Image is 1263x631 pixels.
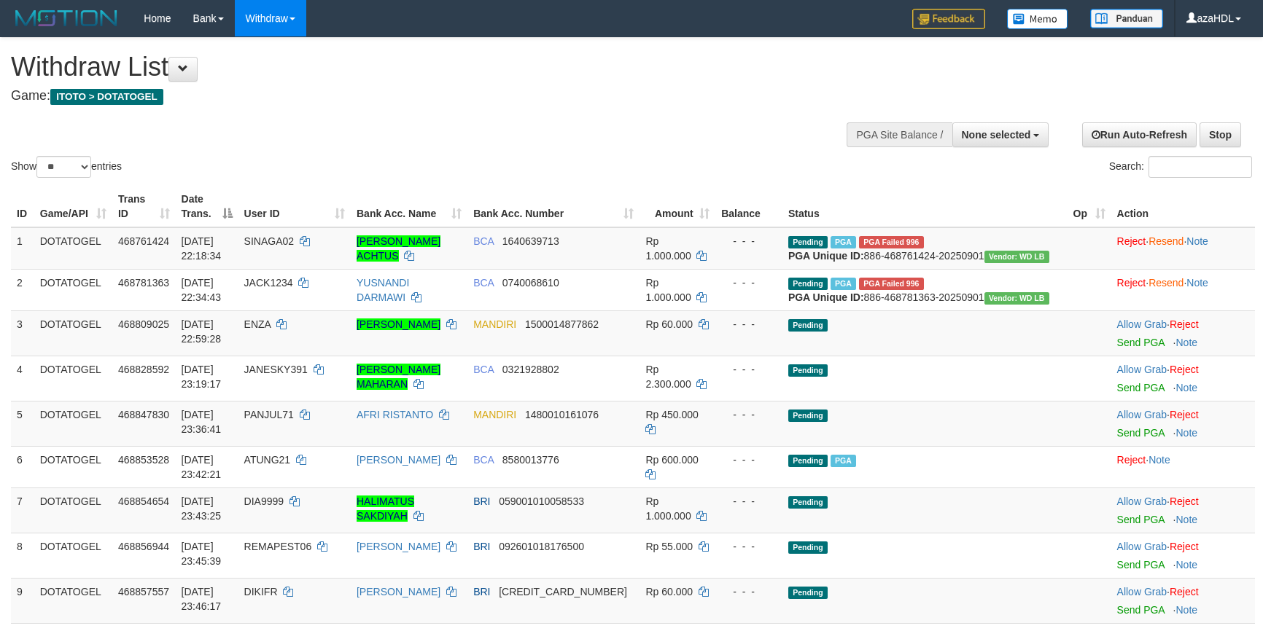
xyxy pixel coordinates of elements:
[782,269,1068,310] td: 886-468781363-20250901
[1149,156,1252,178] input: Search:
[182,541,222,567] span: [DATE] 23:45:39
[788,250,864,262] b: PGA Unique ID:
[859,236,924,248] span: PGA Error
[984,292,1049,305] span: Vendor URL: https://dashboard.q2checkout.com/secure
[788,541,828,554] span: Pending
[357,318,440,330] a: [PERSON_NAME]
[11,269,34,310] td: 2
[1176,559,1198,571] a: Note
[1109,156,1252,178] label: Search:
[11,578,34,623] td: 9
[244,586,278,597] span: DIKIFR
[11,227,34,270] td: 1
[788,278,828,290] span: Pending
[244,277,293,289] span: JACK1234
[1117,559,1165,571] a: Send PGA
[721,317,777,332] div: - - -
[11,401,34,446] td: 5
[788,319,828,332] span: Pending
[499,586,627,597] span: Copy 662501020291536 to clipboard
[473,454,494,466] span: BCA
[118,277,169,289] span: 468781363
[467,186,640,227] th: Bank Acc. Number: activate to sort column ascending
[34,310,112,356] td: DOTATOGEL
[1170,409,1199,420] a: Reject
[473,541,490,552] span: BRI
[1117,318,1167,330] a: Allow Grab
[34,446,112,487] td: DOTATOGEL
[499,495,584,507] span: Copy 059001010058533 to clipboard
[357,495,414,522] a: HALIMATUS SAKDIYAH
[34,356,112,401] td: DOTATOGEL
[640,186,715,227] th: Amount: activate to sort column ascending
[238,186,351,227] th: User ID: activate to sort column ascending
[502,235,559,247] span: Copy 1640639713 to clipboard
[1111,487,1255,533] td: ·
[1117,337,1165,348] a: Send PGA
[11,186,34,227] th: ID
[357,541,440,552] a: [PERSON_NAME]
[1200,122,1241,147] a: Stop
[1149,235,1184,247] a: Resend
[182,586,222,612] span: [DATE] 23:46:17
[118,235,169,247] span: 468761424
[244,541,312,552] span: REMAPEST06
[34,533,112,578] td: DOTATOGEL
[473,364,494,375] span: BCA
[645,364,691,390] span: Rp 2.300.000
[473,409,516,420] span: MANDIRI
[473,277,494,289] span: BCA
[118,454,169,466] span: 468853528
[11,89,828,103] h4: Game:
[473,318,516,330] span: MANDIRI
[1117,364,1167,375] a: Allow Grab
[645,495,691,522] span: Rp 1.000.000
[34,269,112,310] td: DOTATOGEL
[1111,227,1255,270] td: · ·
[1176,427,1198,439] a: Note
[1068,186,1111,227] th: Op: activate to sort column ascending
[182,495,222,522] span: [DATE] 23:43:25
[1111,446,1255,487] td: ·
[244,364,308,375] span: JANESKY391
[176,186,238,227] th: Date Trans.: activate to sort column descending
[952,122,1049,147] button: None selected
[34,401,112,446] td: DOTATOGEL
[182,277,222,303] span: [DATE] 22:34:43
[645,454,698,466] span: Rp 600.000
[34,487,112,533] td: DOTATOGEL
[50,89,163,105] span: ITOTO > DOTATOGEL
[1007,9,1068,29] img: Button%20Memo.svg
[831,236,856,248] span: Marked by azaksrdota
[1117,427,1165,439] a: Send PGA
[645,318,693,330] span: Rp 60.000
[831,455,856,467] span: Marked by azaksrdota
[1170,541,1199,552] a: Reject
[525,318,599,330] span: Copy 1500014877862 to clipboard
[34,186,112,227] th: Game/API: activate to sort column ascending
[1117,409,1170,420] span: ·
[118,364,169,375] span: 468828592
[1111,533,1255,578] td: ·
[1117,409,1167,420] a: Allow Grab
[1111,310,1255,356] td: ·
[182,409,222,435] span: [DATE] 23:36:41
[244,495,284,507] span: DIA9999
[244,235,294,247] span: SINAGA02
[182,364,222,390] span: [DATE] 23:19:17
[11,446,34,487] td: 6
[788,291,864,303] b: PGA Unique ID:
[1117,495,1167,507] a: Allow Grab
[36,156,91,178] select: Showentries
[1176,604,1198,616] a: Note
[721,407,777,422] div: - - -
[721,539,777,554] div: - - -
[782,186,1068,227] th: Status
[1111,186,1255,227] th: Action
[1117,454,1146,466] a: Reject
[34,578,112,623] td: DOTATOGEL
[351,186,467,227] th: Bank Acc. Name: activate to sort column ascending
[782,227,1068,270] td: 886-468761424-20250901
[525,409,599,420] span: Copy 1480010161076 to clipboard
[715,186,782,227] th: Balance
